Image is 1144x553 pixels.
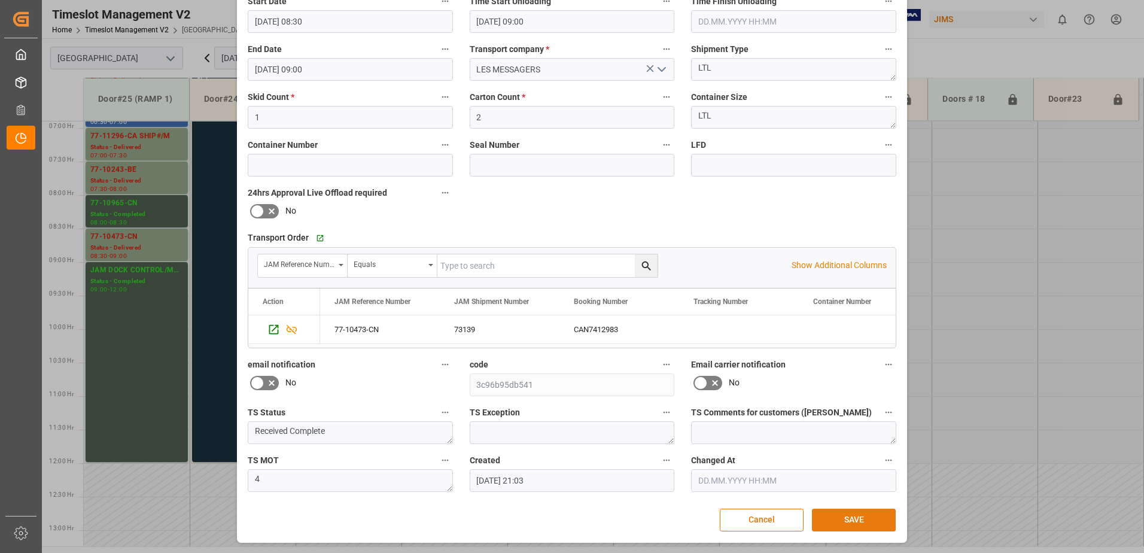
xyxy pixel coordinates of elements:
[881,357,896,372] button: Email carrier notification
[248,187,387,199] span: 24hrs Approval Live Offload required
[720,509,804,531] button: Cancel
[813,297,871,306] span: Container Number
[437,137,453,153] button: Container Number
[258,254,348,277] button: open menu
[659,41,674,57] button: Transport company *
[691,406,872,419] span: TS Comments for customers ([PERSON_NAME])
[248,58,453,81] input: DD.MM.YYYY HH:MM
[248,10,453,33] input: DD.MM.YYYY HH:MM
[691,106,896,129] textarea: LTL
[691,454,735,467] span: Changed At
[320,315,440,344] div: 77-10473-CN
[354,256,424,270] div: Equals
[559,315,679,344] div: CAN7412983
[440,315,559,344] div: 73139
[659,405,674,420] button: TS Exception
[454,297,529,306] span: JAM Shipment Number
[881,41,896,57] button: Shipment Type
[693,297,748,306] span: Tracking Number
[470,358,488,371] span: code
[248,421,453,444] textarea: Received Complete
[659,452,674,468] button: Created
[248,315,320,344] div: Press SPACE to select this row.
[812,509,896,531] button: SAVE
[263,297,284,306] div: Action
[691,469,896,492] input: DD.MM.YYYY HH:MM
[691,10,896,33] input: DD.MM.YYYY HH:MM
[729,376,740,389] span: No
[470,454,500,467] span: Created
[691,58,896,81] textarea: LTL
[248,139,318,151] span: Container Number
[881,452,896,468] button: Changed At
[437,254,658,277] input: Type to search
[574,297,628,306] span: Booking Number
[881,137,896,153] button: LFD
[691,139,706,151] span: LFD
[792,259,887,272] p: Show Additional Columns
[470,406,520,419] span: TS Exception
[659,357,674,372] button: code
[285,205,296,217] span: No
[437,452,453,468] button: TS MOT
[334,297,410,306] span: JAM Reference Number
[248,469,453,492] textarea: 4
[659,89,674,105] button: Carton Count *
[635,254,658,277] button: search button
[470,43,549,56] span: Transport company
[248,43,282,56] span: End Date
[437,89,453,105] button: Skid Count *
[248,454,279,467] span: TS MOT
[248,232,309,244] span: Transport Order
[264,256,334,270] div: JAM Reference Number
[470,91,525,104] span: Carton Count
[248,406,285,419] span: TS Status
[691,43,749,56] span: Shipment Type
[248,91,294,104] span: Skid Count
[691,358,786,371] span: Email carrier notification
[691,91,747,104] span: Container Size
[652,60,670,79] button: open menu
[348,254,437,277] button: open menu
[470,139,519,151] span: Seal Number
[881,89,896,105] button: Container Size
[285,376,296,389] span: No
[470,469,675,492] input: DD.MM.YYYY HH:MM
[437,405,453,420] button: TS Status
[470,10,675,33] input: DD.MM.YYYY HH:MM
[881,405,896,420] button: TS Comments for customers ([PERSON_NAME])
[248,358,315,371] span: email notification
[437,41,453,57] button: End Date
[437,357,453,372] button: email notification
[437,185,453,200] button: 24hrs Approval Live Offload required
[659,137,674,153] button: Seal Number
